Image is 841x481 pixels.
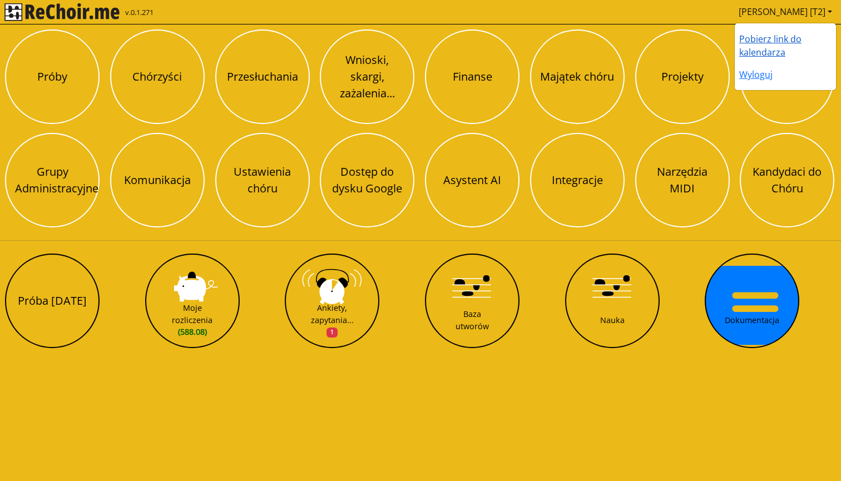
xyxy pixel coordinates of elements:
[425,29,520,124] button: Finanse
[705,254,799,348] button: Dokumentacja
[565,254,660,348] button: Nauka
[734,1,837,23] a: [PERSON_NAME] [T2]
[285,254,379,348] button: Ankiety, zapytania...1
[739,68,773,81] a: Wyloguj
[311,302,354,338] div: Ankiety, zapytania...
[4,3,120,21] img: rekłajer mi
[734,23,837,91] ul: [PERSON_NAME] [T2]
[635,133,730,227] button: Narzędzia MIDI
[5,254,100,348] button: Próba [DATE]
[635,29,730,124] button: Projekty
[425,133,520,227] button: Asystent AI
[530,133,625,227] button: Integracje
[215,133,310,227] button: Ustawienia chóru
[5,133,100,227] button: Grupy Administracyjne
[425,254,520,348] button: Baza utworów
[326,328,338,338] span: 1
[215,29,310,124] button: Przesłuchania
[740,133,834,227] button: Kandydaci do Chóru
[320,133,414,227] button: Dostęp do dysku Google
[725,314,779,326] div: Dokumentacja
[5,29,100,124] button: Próby
[739,33,802,58] a: Pobierz link do kalendarza
[145,254,240,348] button: Moje rozliczenia(588.08)
[110,29,205,124] button: Chórzyści
[320,29,414,124] button: Wnioski, skargi, zażalenia...
[110,133,205,227] button: Komunikacja
[172,302,212,338] div: Moje rozliczenia
[530,29,625,124] button: Majątek chóru
[125,7,154,18] span: v.0.1.271
[600,314,625,326] div: Nauka
[172,326,212,338] span: (588.08)
[456,308,489,332] div: Baza utworów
